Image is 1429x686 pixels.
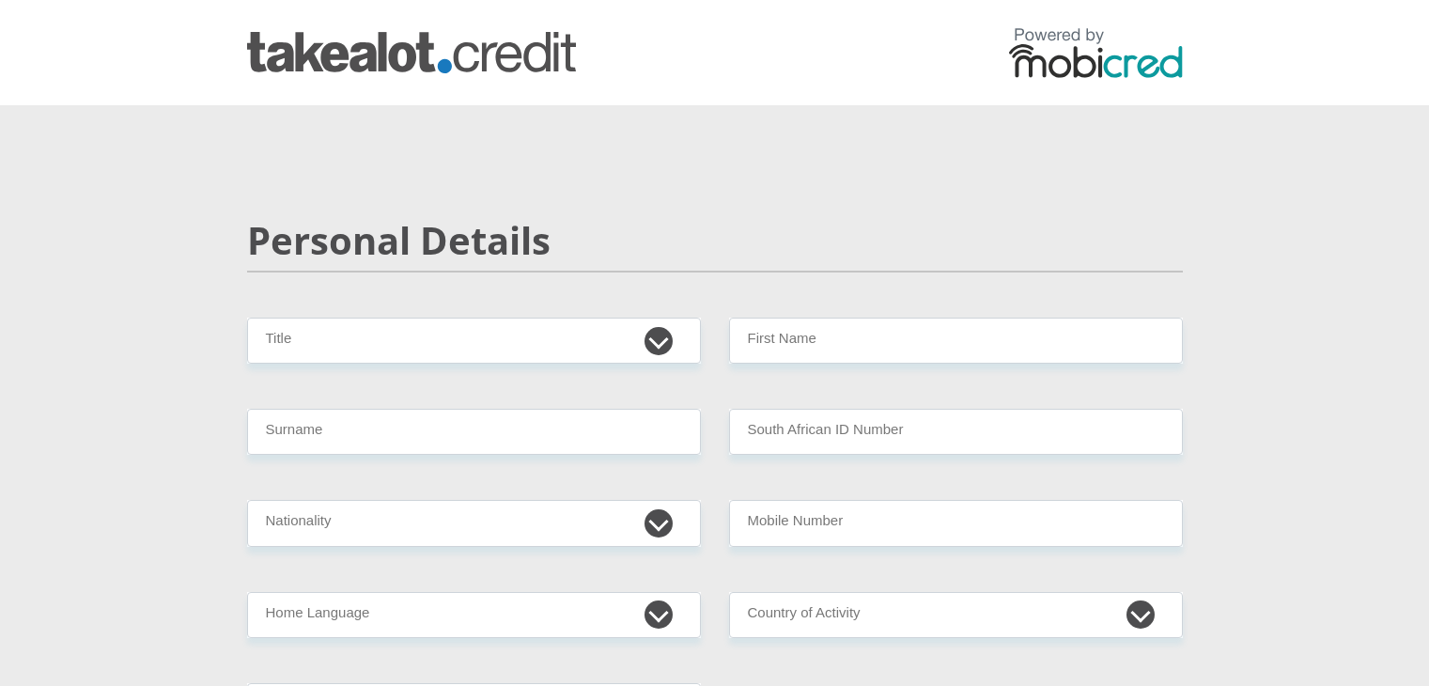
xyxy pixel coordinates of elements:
[729,409,1183,455] input: ID Number
[247,32,576,73] img: takealot_credit logo
[247,409,701,455] input: Surname
[247,218,1183,263] h2: Personal Details
[729,318,1183,364] input: First Name
[1009,27,1183,78] img: powered by mobicred logo
[729,500,1183,546] input: Contact Number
